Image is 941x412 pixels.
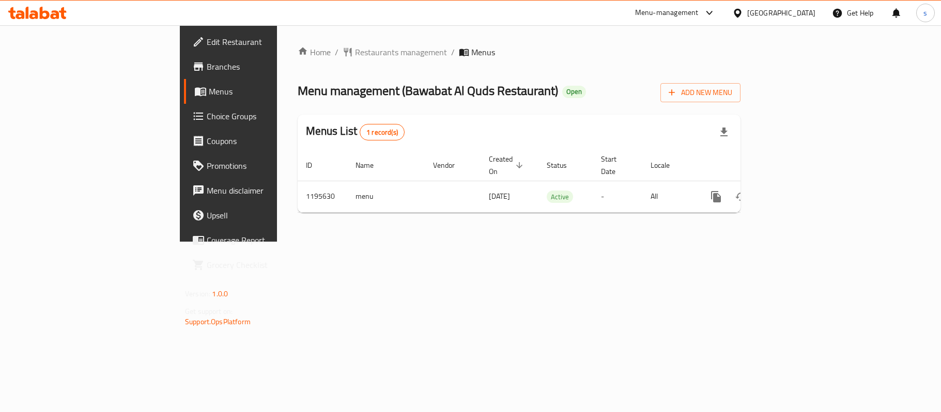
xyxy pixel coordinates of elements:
div: Open [562,86,586,98]
span: Menu disclaimer [207,184,329,197]
span: Add New Menu [669,86,732,99]
span: Promotions [207,160,329,172]
span: Name [356,159,387,171]
span: 1 record(s) [360,128,404,137]
span: Active [547,191,573,203]
a: Menu disclaimer [184,178,337,203]
a: Promotions [184,153,337,178]
span: Grocery Checklist [207,259,329,271]
td: - [593,181,642,212]
a: Coverage Report [184,228,337,252]
span: Menus [471,46,495,58]
span: Version: [185,287,210,300]
span: s [923,7,927,19]
a: Choice Groups [184,104,337,129]
span: 1.0.0 [212,287,228,300]
a: Upsell [184,203,337,228]
span: Edit Restaurant [207,36,329,48]
span: Menus [209,85,329,98]
span: Start Date [601,153,630,178]
a: Support.OpsPlatform [185,315,251,328]
span: Open [562,87,586,96]
span: Vendor [433,159,468,171]
span: Choice Groups [207,110,329,122]
a: Coupons [184,129,337,153]
div: Total records count [360,124,405,140]
span: Get support on: [185,305,233,318]
span: [DATE] [489,189,510,203]
button: more [704,184,729,209]
span: Upsell [207,209,329,221]
a: Menus [184,79,337,104]
h2: Menus List [306,123,405,140]
a: Branches [184,54,337,79]
table: enhanced table [298,150,811,213]
span: Restaurants management [355,46,447,58]
li: / [451,46,455,58]
span: Coupons [207,135,329,147]
span: Status [547,159,580,171]
div: [GEOGRAPHIC_DATA] [747,7,815,19]
div: Export file [712,120,736,145]
span: Coverage Report [207,234,329,246]
td: menu [347,181,425,212]
span: Created On [489,153,526,178]
span: Menu management ( Bawabat Al Quds Restaurant ) [298,79,558,102]
span: ID [306,159,326,171]
button: Add New Menu [660,83,741,102]
th: Actions [696,150,811,181]
span: Locale [651,159,683,171]
button: Change Status [729,184,753,209]
div: Menu-management [635,7,699,19]
nav: breadcrumb [298,46,741,58]
td: All [642,181,696,212]
span: Branches [207,60,329,73]
a: Edit Restaurant [184,29,337,54]
a: Grocery Checklist [184,252,337,277]
a: Restaurants management [343,46,447,58]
